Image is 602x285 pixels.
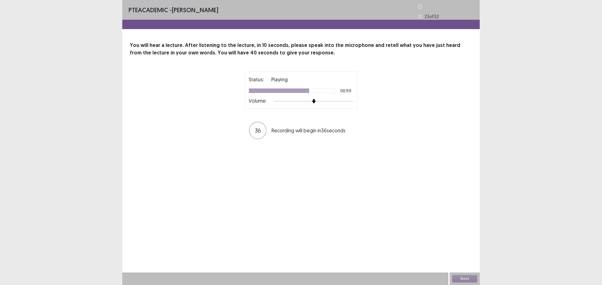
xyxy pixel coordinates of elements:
[249,97,267,104] p: Volume:
[130,42,472,57] p: You will hear a lecture. After listening to the lecture, in 10 seconds, please speak into the mic...
[255,126,261,135] p: 36
[340,89,351,93] p: 00:59
[271,76,288,83] p: Playing
[312,99,316,104] img: arrow-thumb
[129,5,218,15] p: - [PERSON_NAME]
[272,127,353,134] p: Recording will begin in 36 seconds
[129,6,168,14] span: PTE academic
[425,13,439,20] p: 23 of 32
[249,76,264,83] p: Status:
